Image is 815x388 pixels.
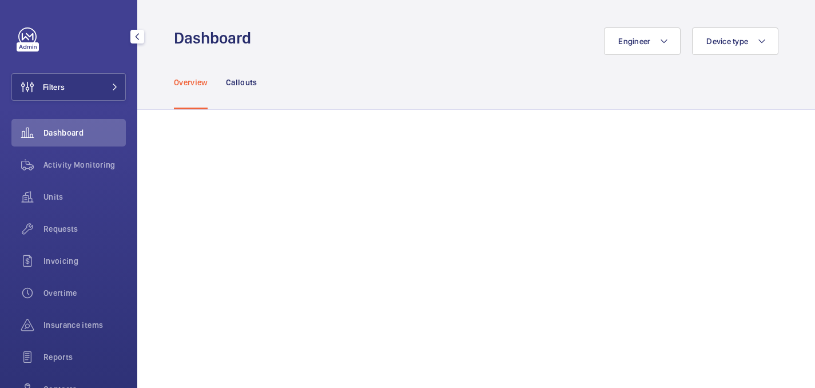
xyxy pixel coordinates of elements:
span: Invoicing [43,255,126,267]
span: Dashboard [43,127,126,138]
h1: Dashboard [174,27,258,49]
span: Engineer [618,37,650,46]
span: Requests [43,223,126,235]
span: Insurance items [43,319,126,331]
button: Engineer [604,27,681,55]
button: Filters [11,73,126,101]
p: Callouts [226,77,257,88]
span: Device type [706,37,748,46]
span: Reports [43,351,126,363]
span: Activity Monitoring [43,159,126,171]
p: Overview [174,77,208,88]
span: Overtime [43,287,126,299]
span: Filters [43,81,65,93]
button: Device type [692,27,778,55]
span: Units [43,191,126,203]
